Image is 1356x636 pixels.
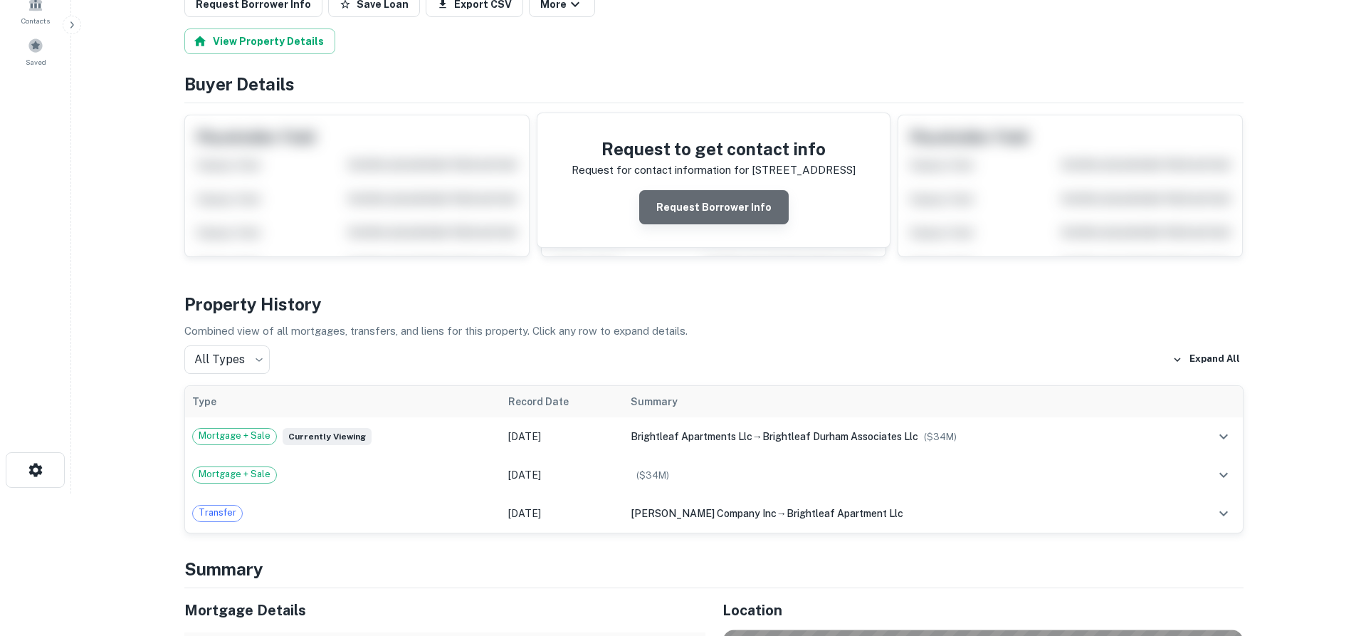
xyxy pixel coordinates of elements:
span: brightleaf apartments llc [631,431,752,442]
td: [DATE] [501,456,624,494]
button: expand row [1212,501,1236,526]
h4: Summary [184,556,1244,582]
h4: Property History [184,291,1244,317]
h4: Buyer Details [184,71,1244,97]
div: → [631,506,1172,521]
td: [DATE] [501,417,624,456]
iframe: Chat Widget [1285,522,1356,590]
th: Type [185,386,502,417]
span: [PERSON_NAME] company inc [631,508,777,519]
span: brightleaf durham associates llc [762,431,918,442]
div: All Types [184,345,270,374]
span: ($ 34M ) [924,432,957,442]
button: Request Borrower Info [639,190,789,224]
th: Summary [624,386,1179,417]
div: → [631,429,1172,444]
button: expand row [1212,424,1236,449]
span: Contacts [21,15,50,26]
h5: Location [722,600,1244,621]
p: [STREET_ADDRESS] [752,162,856,179]
h4: Request to get contact info [572,136,856,162]
button: Expand All [1169,349,1244,370]
button: View Property Details [184,28,335,54]
span: Transfer [193,506,242,520]
p: Request for contact information for [572,162,749,179]
span: Saved [26,56,46,68]
span: ($ 34M ) [636,470,669,481]
th: Record Date [501,386,624,417]
p: Combined view of all mortgages, transfers, and liens for this property. Click any row to expand d... [184,323,1244,340]
td: [DATE] [501,494,624,533]
span: Mortgage + Sale [193,467,276,481]
button: expand row [1212,463,1236,487]
h5: Mortgage Details [184,600,705,621]
span: Mortgage + Sale [193,429,276,443]
span: Currently viewing [283,428,372,445]
a: Saved [4,32,67,71]
span: brightleaf apartment llc [787,508,903,519]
